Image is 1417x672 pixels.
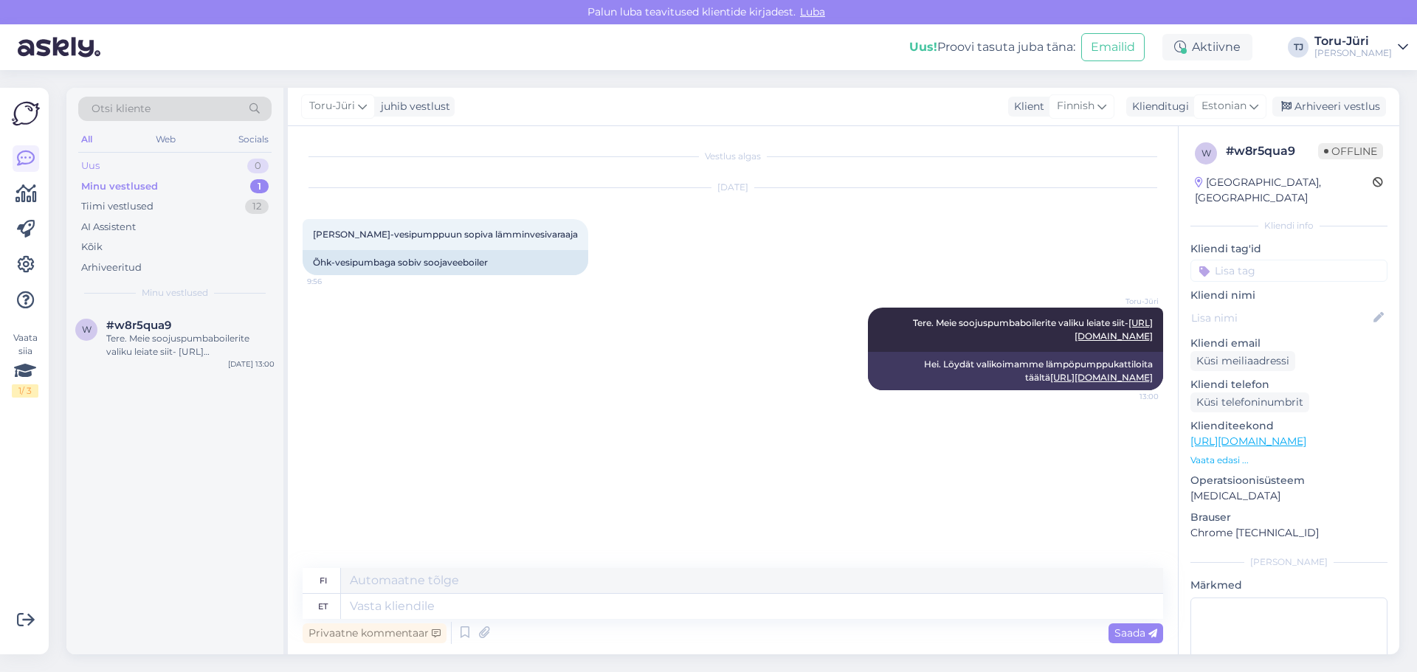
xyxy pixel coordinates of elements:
div: Toru-Jüri [1314,35,1392,47]
span: Estonian [1201,98,1247,114]
div: 1 / 3 [12,384,38,398]
div: Arhiveeritud [81,260,142,275]
p: Chrome [TECHNICAL_ID] [1190,525,1387,541]
span: Minu vestlused [142,286,208,299]
span: Saada [1114,626,1157,640]
div: Klienditugi [1126,99,1189,114]
span: 9:56 [307,276,362,287]
div: Küsi telefoninumbrit [1190,392,1309,412]
p: Kliendi tag'id [1190,241,1387,257]
div: Tiimi vestlused [81,199,154,214]
img: Askly Logo [12,100,40,128]
div: et [318,594,328,619]
p: Brauser [1190,510,1387,525]
div: 12 [245,199,269,214]
div: fi [320,568,327,593]
input: Lisa nimi [1191,310,1371,326]
span: Finnish [1057,98,1094,114]
div: Uus [81,159,100,173]
div: AI Assistent [81,220,136,235]
button: Emailid [1081,33,1145,61]
div: Kliendi info [1190,219,1387,232]
span: Toru-Jüri [309,98,355,114]
div: Web [153,130,179,149]
span: Luba [796,5,830,18]
p: Kliendi email [1190,336,1387,351]
span: Otsi kliente [92,101,151,117]
p: Märkmed [1190,578,1387,593]
span: Toru-Jüri [1103,296,1159,307]
div: Proovi tasuta juba täna: [909,38,1075,56]
div: All [78,130,95,149]
div: # w8r5qua9 [1226,142,1318,160]
div: Küsi meiliaadressi [1190,351,1295,371]
div: 1 [250,179,269,194]
span: 13:00 [1103,391,1159,402]
p: Klienditeekond [1190,418,1387,434]
a: Toru-Jüri[PERSON_NAME] [1314,35,1408,59]
div: juhib vestlust [375,99,450,114]
div: Kõik [81,240,103,254]
div: [DATE] [303,181,1163,194]
p: [MEDICAL_DATA] [1190,488,1387,504]
div: Aktiivne [1162,34,1252,60]
div: TJ [1288,37,1309,58]
div: Socials [235,130,272,149]
span: Tere. Meie soojuspumbaboilerite valiku leiate siit- [913,317,1153,342]
p: Operatsioonisüsteem [1190,473,1387,488]
span: #w8r5qua9 [106,319,171,332]
div: Privaatne kommentaar [303,623,447,643]
p: Kliendi telefon [1190,377,1387,392]
div: Hei. Löydät valikoimamme lämpöpumppukattiloita täältä [868,352,1163,390]
div: Õhk-vesipumbaga sobiv soojaveeboiler [303,250,588,275]
span: [PERSON_NAME]-vesipumppuun sopiva lämminvesivaraaja [313,229,578,240]
a: [URL][DOMAIN_NAME] [1050,372,1153,383]
div: [PERSON_NAME] [1314,47,1392,59]
div: Klient [1008,99,1044,114]
div: Arhiveeri vestlus [1272,97,1386,117]
div: Vaata siia [12,331,38,398]
div: 0 [247,159,269,173]
div: Vestlus algas [303,150,1163,163]
span: w [82,324,92,335]
p: Vaata edasi ... [1190,454,1387,467]
div: Minu vestlused [81,179,158,194]
span: w [1201,148,1211,159]
b: Uus! [909,40,937,54]
div: [DATE] 13:00 [228,358,275,370]
input: Lisa tag [1190,260,1387,282]
div: Tere. Meie soojuspumbaboilerite valiku leiate siit- [URL][DOMAIN_NAME] [106,332,275,358]
div: [PERSON_NAME] [1190,555,1387,569]
div: [GEOGRAPHIC_DATA], [GEOGRAPHIC_DATA] [1195,175,1373,206]
span: Offline [1318,143,1383,159]
p: Kliendi nimi [1190,288,1387,303]
a: [URL][DOMAIN_NAME] [1190,434,1306,448]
